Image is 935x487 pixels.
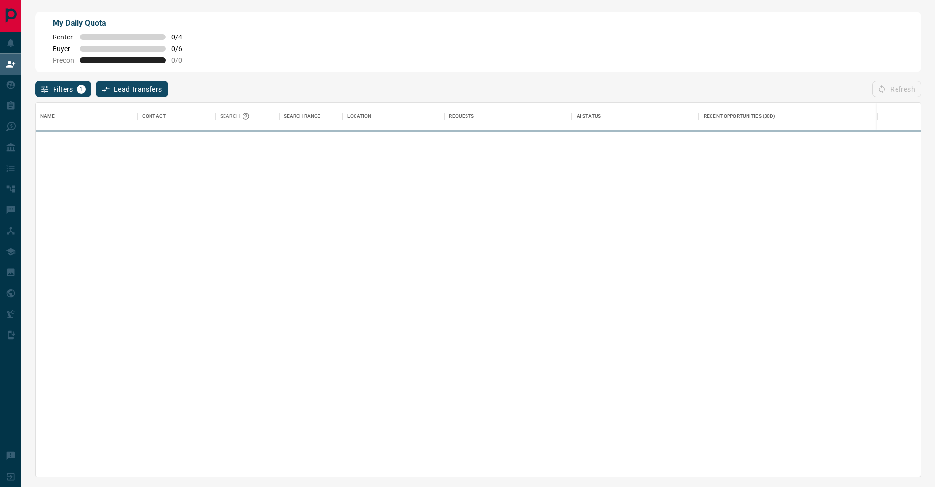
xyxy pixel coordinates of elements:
[577,103,601,130] div: AI Status
[699,103,877,130] div: Recent Opportunities (30d)
[53,45,74,53] span: Buyer
[40,103,55,130] div: Name
[171,33,193,41] span: 0 / 4
[220,103,252,130] div: Search
[142,103,166,130] div: Contact
[53,56,74,64] span: Precon
[171,56,193,64] span: 0 / 0
[284,103,321,130] div: Search Range
[137,103,215,130] div: Contact
[96,81,168,97] button: Lead Transfers
[36,103,137,130] div: Name
[704,103,775,130] div: Recent Opportunities (30d)
[171,45,193,53] span: 0 / 6
[347,103,371,130] div: Location
[444,103,571,130] div: Requests
[279,103,343,130] div: Search Range
[78,86,85,93] span: 1
[449,103,474,130] div: Requests
[572,103,699,130] div: AI Status
[53,33,74,41] span: Renter
[53,18,193,29] p: My Daily Quota
[35,81,91,97] button: Filters1
[342,103,444,130] div: Location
